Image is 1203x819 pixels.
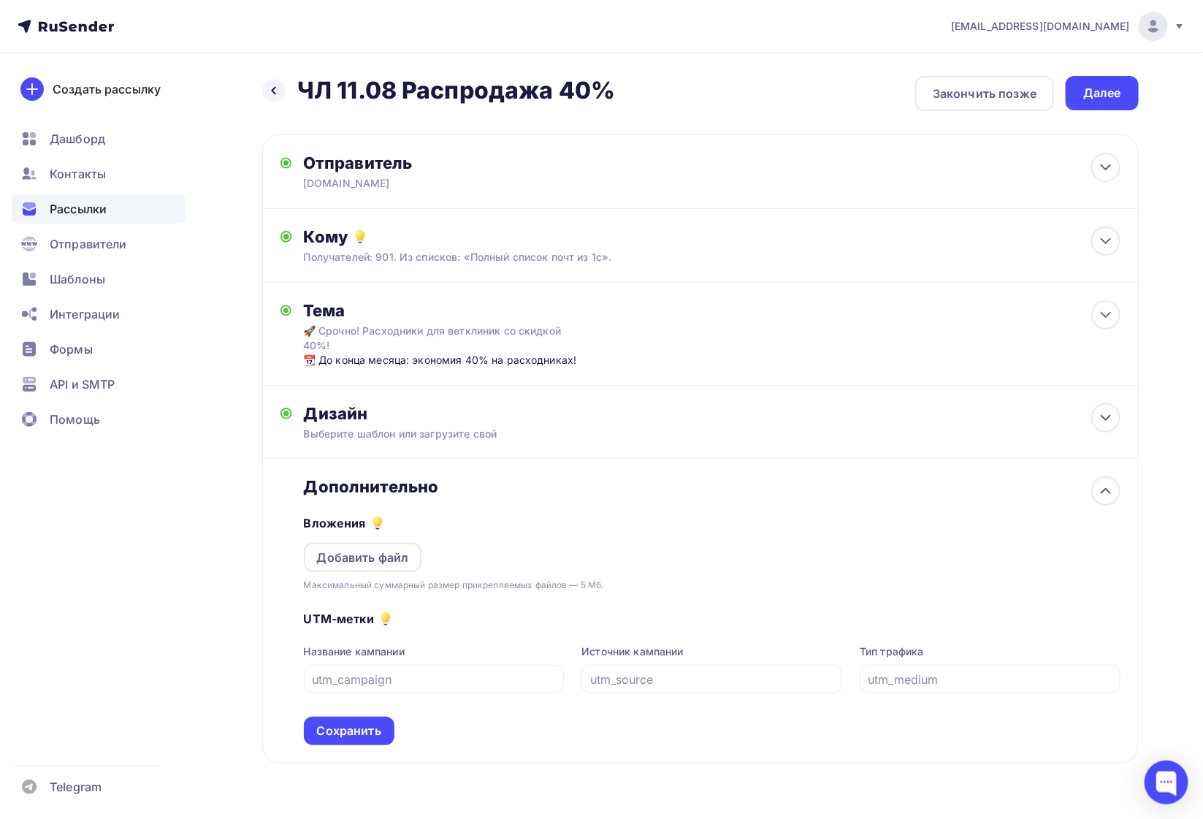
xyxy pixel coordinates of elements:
[951,12,1185,41] a: [EMAIL_ADDRESS][DOMAIN_NAME]
[933,85,1036,102] div: Закончить позже
[304,644,565,659] div: Название кампании
[50,200,107,218] span: Рассылки
[303,353,592,367] div: 📆 До конца месяца: экономия 40% на расходниках!
[304,427,1039,441] div: Выберите шаблон или загрузите свой
[317,549,409,566] div: Добавить файл
[304,403,1120,424] div: Дизайн
[50,130,105,148] span: Дашборд
[951,19,1130,34] span: [EMAIL_ADDRESS][DOMAIN_NAME]
[304,610,374,628] h5: UTM-метки
[317,723,381,739] div: Сохранить
[304,226,1120,247] div: Кому
[12,264,186,294] a: Шаблоны
[50,305,120,323] span: Интеграции
[12,159,186,188] a: Контакты
[12,335,186,364] a: Формы
[12,194,186,224] a: Рассылки
[50,165,106,183] span: Контакты
[50,340,93,358] span: Формы
[50,411,100,428] span: Помощь
[860,644,1120,659] div: Тип трафика
[303,153,619,173] div: Отправитель
[304,578,604,593] div: Максимальный суммарный размер прикрепляемых файлов — 5 Мб.
[581,644,842,659] div: Источник кампании
[297,76,615,105] h2: ЧЛ 11.08 Распродажа 40%
[304,250,1039,264] div: Получателей: 901. Из списков: «Полный список почт из 1с».
[50,235,127,253] span: Отправители
[304,476,1120,497] div: Дополнительно
[50,270,105,288] span: Шаблоны
[53,80,161,98] div: Создать рассылку
[303,300,592,321] div: Тема
[1083,85,1121,102] div: Далее
[590,671,834,688] input: utm_source
[303,324,563,353] div: 🚀 Срочно! Расходники для ветклиник со скидкой 40%!
[312,671,556,688] input: utm_campaign
[12,124,186,153] a: Дашборд
[50,778,102,796] span: Telegram
[50,376,115,393] span: API и SMTP
[12,229,186,259] a: Отправители
[303,176,588,191] div: [DOMAIN_NAME]
[868,671,1112,688] input: utm_medium
[304,514,366,532] h5: Вложения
